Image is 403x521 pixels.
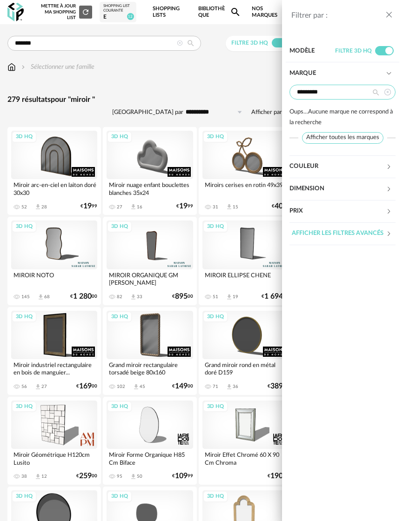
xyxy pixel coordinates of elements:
div: Filtrer par : [291,11,384,20]
button: close drawer [384,9,394,21]
div: Modèle [289,40,335,62]
span: Afficher toutes les marques [302,132,383,144]
div: Afficher les filtres avancés [289,222,386,245]
div: Marque [289,85,396,156]
div: Prix [289,200,396,223]
div: Marque [289,62,386,85]
div: Prix [289,200,386,222]
p: Oups…Aucune marque ne correspond à la recherche [289,107,396,128]
div: Dimension [289,178,386,200]
div: Dimension [289,178,396,200]
div: Marque [289,62,396,85]
span: Filtre 3D HQ [335,48,372,53]
div: Couleur [289,156,396,178]
div: Couleur [289,155,386,178]
div: Afficher les filtres avancés [289,223,396,245]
